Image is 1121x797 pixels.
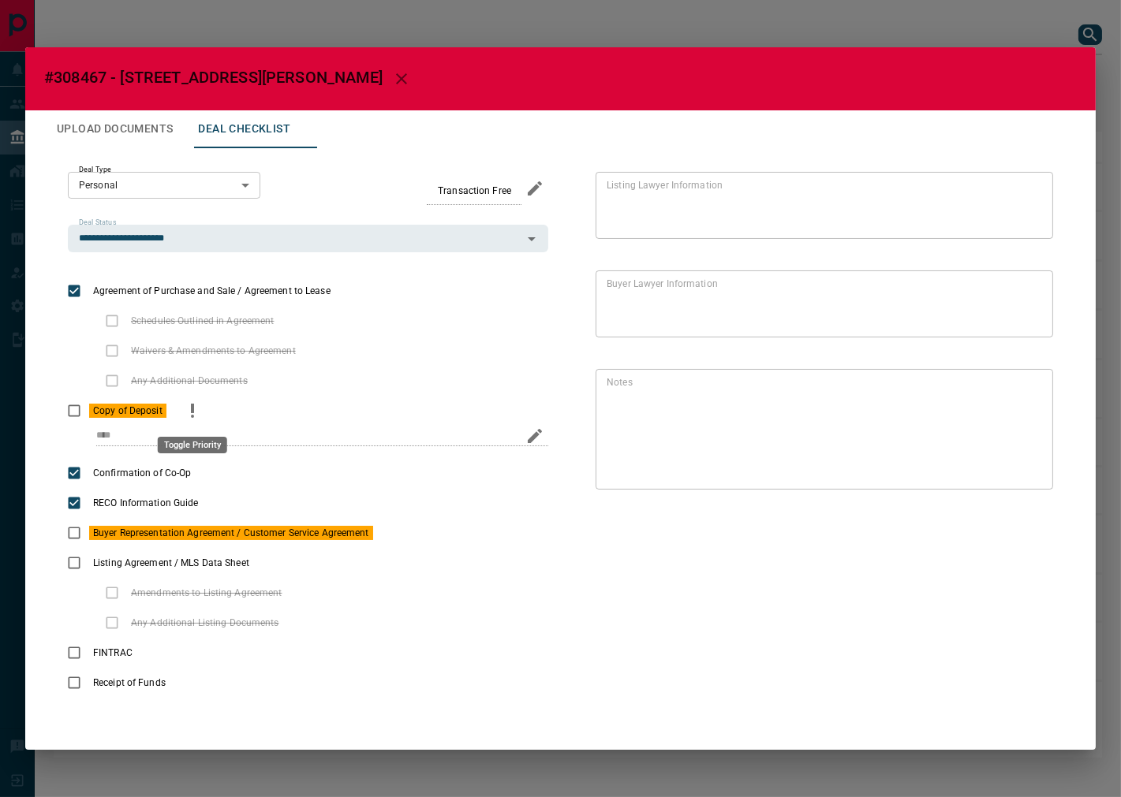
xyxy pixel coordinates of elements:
[79,218,116,228] label: Deal Status
[185,110,303,148] button: Deal Checklist
[44,68,383,87] span: #308467 - [STREET_ADDRESS][PERSON_NAME]
[607,376,1036,483] textarea: text field
[89,526,373,540] span: Buyer Representation Agreement / Customer Service Agreement
[127,374,252,388] span: Any Additional Documents
[89,496,202,510] span: RECO Information Guide
[89,466,195,480] span: Confirmation of Co-Op
[89,676,170,690] span: Receipt of Funds
[96,426,515,446] input: checklist input
[127,616,283,630] span: Any Additional Listing Documents
[607,277,1036,331] textarea: text field
[127,344,300,358] span: Waivers & Amendments to Agreement
[79,165,111,175] label: Deal Type
[521,228,543,250] button: Open
[89,646,136,660] span: FINTRAC
[521,175,548,202] button: edit
[44,110,185,148] button: Upload Documents
[127,314,278,328] span: Schedules Outlined in Agreement
[89,404,166,418] span: Copy of Deposit
[89,556,253,570] span: Listing Agreement / MLS Data Sheet
[179,396,206,426] button: priority
[127,586,286,600] span: Amendments to Listing Agreement
[158,437,227,453] div: Toggle Priority
[68,172,260,199] div: Personal
[607,179,1036,233] textarea: text field
[521,423,548,449] button: edit
[89,284,334,298] span: Agreement of Purchase and Sale / Agreement to Lease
